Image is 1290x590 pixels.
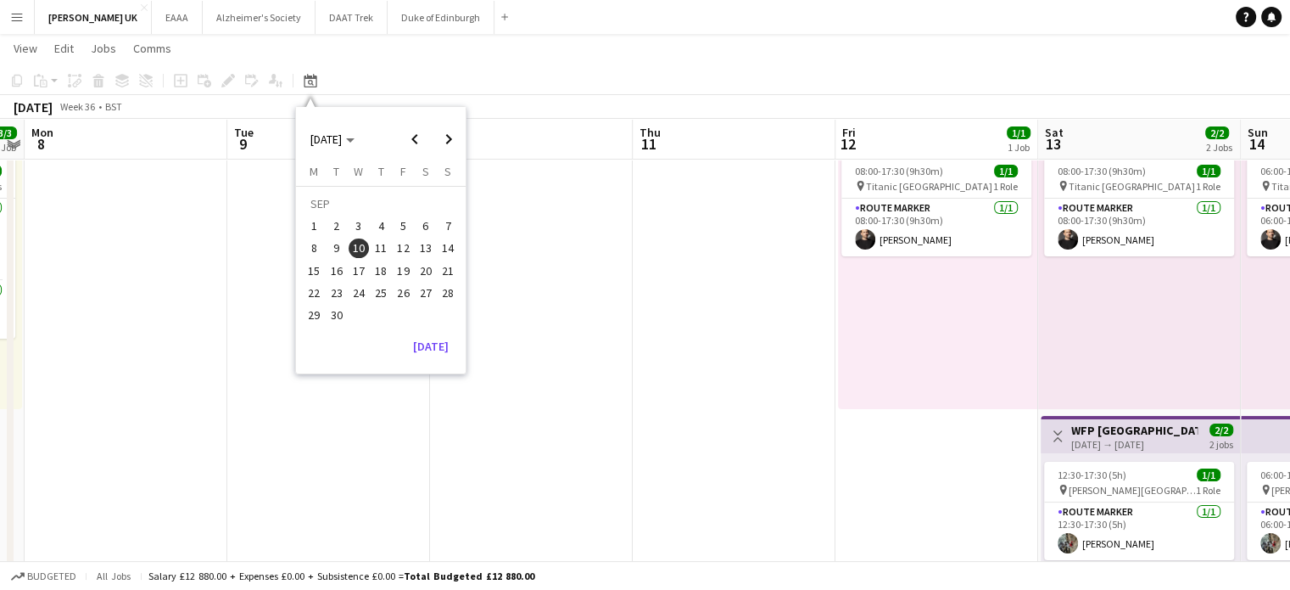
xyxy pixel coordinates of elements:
[1042,134,1064,154] span: 13
[327,216,347,236] span: 2
[841,199,1031,256] app-card-role: Route Marker1/108:00-17:30 (9h30m)[PERSON_NAME]
[325,304,347,326] button: 30-09-2025
[304,283,325,303] span: 22
[841,158,1031,256] app-job-card: 08:00-17:30 (9h30m)1/1 Titanic [GEOGRAPHIC_DATA]1 RoleRoute Marker1/108:00-17:30 (9h30m)[PERSON_N...
[1044,158,1234,256] app-job-card: 08:00-17:30 (9h30m)1/1 Titanic [GEOGRAPHIC_DATA]1 RoleRoute Marker1/108:00-17:30 (9h30m)[PERSON_N...
[1044,462,1234,560] app-job-card: 12:30-17:30 (5h)1/1 [PERSON_NAME][GEOGRAPHIC_DATA]1 RoleRoute Marker1/112:30-17:30 (5h)[PERSON_NAME]
[1044,199,1234,256] app-card-role: Route Marker1/108:00-17:30 (9h30m)[PERSON_NAME]
[855,165,943,177] span: 08:00-17:30 (9h30m)
[1196,180,1220,193] span: 1 Role
[370,282,392,304] button: 25-09-2025
[437,260,459,282] button: 21-09-2025
[325,282,347,304] button: 23-09-2025
[1007,126,1030,139] span: 1/1
[1008,141,1030,154] div: 1 Job
[349,283,369,303] span: 24
[639,125,661,140] span: Thu
[1248,125,1268,140] span: Sun
[416,216,436,236] span: 6
[234,125,254,140] span: Tue
[394,261,414,281] span: 19
[1071,438,1198,451] div: [DATE] → [DATE]
[416,239,436,259] span: 13
[637,134,661,154] span: 11
[1206,141,1232,154] div: 2 Jobs
[993,180,1018,193] span: 1 Role
[438,261,458,281] span: 21
[392,215,414,237] button: 05-09-2025
[56,100,98,113] span: Week 36
[406,333,455,360] button: [DATE]
[14,98,53,115] div: [DATE]
[371,283,391,303] span: 25
[370,215,392,237] button: 04-09-2025
[232,134,254,154] span: 9
[388,1,494,34] button: Duke of Edinburgh
[394,239,414,259] span: 12
[31,125,53,140] span: Mon
[84,37,123,59] a: Jobs
[349,261,369,281] span: 17
[8,567,79,586] button: Budgeted
[327,305,347,325] span: 30
[1058,469,1126,481] span: 12:30-17:30 (5h)
[303,282,325,304] button: 22-09-2025
[325,215,347,237] button: 02-09-2025
[370,237,392,259] button: 11-09-2025
[1197,469,1220,481] span: 1/1
[93,570,134,582] span: All jobs
[327,239,347,259] span: 9
[866,180,992,193] span: Titanic [GEOGRAPHIC_DATA]
[1058,165,1146,177] span: 08:00-17:30 (9h30m)
[303,304,325,326] button: 29-09-2025
[1197,165,1220,177] span: 1/1
[304,305,325,325] span: 29
[438,216,458,236] span: 7
[14,41,37,56] span: View
[47,37,81,59] a: Edit
[1209,424,1233,436] span: 2/2
[1245,134,1268,154] span: 14
[325,237,347,259] button: 09-09-2025
[400,164,406,179] span: F
[1069,484,1196,497] span: [PERSON_NAME][GEOGRAPHIC_DATA]
[1071,423,1198,438] h3: WFP [GEOGRAPHIC_DATA]
[105,100,122,113] div: BST
[304,216,325,236] span: 1
[1044,503,1234,560] app-card-role: Route Marker1/112:30-17:30 (5h)[PERSON_NAME]
[437,237,459,259] button: 14-09-2025
[371,216,391,236] span: 4
[994,165,1018,177] span: 1/1
[404,570,534,582] span: Total Budgeted £12 880.00
[327,261,347,281] span: 16
[1045,125,1064,140] span: Sat
[152,1,203,34] button: EAAA
[304,124,361,155] button: Choose month and year
[91,41,116,56] span: Jobs
[437,282,459,304] button: 28-09-2025
[310,132,342,147] span: [DATE]
[1205,126,1229,139] span: 2/2
[398,122,432,156] button: Previous month
[348,215,370,237] button: 03-09-2025
[303,260,325,282] button: 15-09-2025
[316,1,388,34] button: DAAT Trek
[349,239,369,259] span: 10
[354,164,363,179] span: W
[438,239,458,259] span: 14
[348,282,370,304] button: 24-09-2025
[842,125,856,140] span: Fri
[133,41,171,56] span: Comms
[394,216,414,236] span: 5
[392,282,414,304] button: 26-09-2025
[303,193,459,215] td: SEP
[54,41,74,56] span: Edit
[438,283,458,303] span: 28
[371,239,391,259] span: 11
[35,1,152,34] button: [PERSON_NAME] UK
[444,164,451,179] span: S
[432,122,466,156] button: Next month
[303,237,325,259] button: 08-09-2025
